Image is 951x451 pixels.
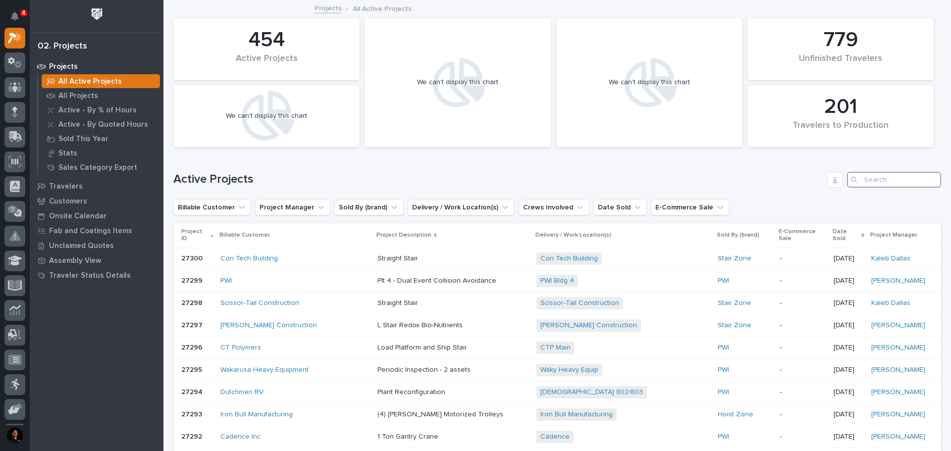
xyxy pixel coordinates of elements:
[173,359,941,381] tr: 2729527295 Wakarusa Heavy Equipment Periodic Inspection - 2 assetsWaky Heavy Equip PWI -[DATE][PE...
[718,410,753,419] a: Hoist Zone
[38,103,163,117] a: Active - By % of Hours
[540,388,643,397] a: [DEMOGRAPHIC_DATA] 802/803
[315,2,342,13] a: Projects
[181,252,205,263] p: 27300
[847,172,941,188] input: Search
[540,299,619,307] a: Scissor-Tail Construction
[377,366,528,374] p: Periodic Inspection - 2 assets
[30,223,163,238] a: Fab and Coatings Items
[220,433,261,441] a: Cadence Inc
[30,179,163,194] a: Travelers
[181,297,205,307] p: 27298
[780,254,826,263] p: -
[220,277,232,285] a: PWI
[377,277,528,285] p: Plt 4 - Dual Event Collision Avoidance
[718,299,751,307] a: Stair Zone
[376,230,431,241] p: Project Description
[871,299,910,307] a: Kaleb Dallas
[780,433,826,441] p: -
[220,388,264,397] a: Dutchmen RV
[38,89,163,102] a: All Projects
[519,200,589,215] button: Crews Involved
[408,200,515,215] button: Delivery / Work Location(s)
[49,182,83,191] p: Travelers
[780,277,826,285] p: -
[255,200,330,215] button: Project Manager
[540,254,598,263] a: Con Tech Building
[181,275,205,285] p: 27299
[871,344,925,352] a: [PERSON_NAME]
[58,120,148,129] p: Active - By Quoted Hours
[4,425,25,446] button: users-avatar
[540,277,574,285] a: PWI Bldg 4
[779,226,827,245] p: E-Commerce Sale
[834,410,863,419] p: [DATE]
[38,160,163,174] a: Sales Category Export
[220,410,293,419] a: Iron Bull Manufacturing
[181,342,205,352] p: 27296
[220,254,278,263] a: Con Tech Building
[353,2,412,13] p: All Active Projects
[540,410,613,419] a: Iron Bull Manufacturing
[593,200,647,215] button: Date Sold
[871,254,910,263] a: Kaleb Dallas
[540,433,570,441] a: Cadence
[377,321,528,330] p: L Stair Redox Bio-Nutrients
[30,194,163,208] a: Customers
[718,321,751,330] a: Stair Zone
[220,366,309,374] a: Wakarusa Heavy Equipment
[377,433,528,441] p: 1 Ton Gantry Crane
[834,433,863,441] p: [DATE]
[871,321,925,330] a: [PERSON_NAME]
[871,366,925,374] a: [PERSON_NAME]
[780,299,826,307] p: -
[718,388,729,397] a: PWI
[173,172,823,187] h1: Active Projects
[173,426,941,448] tr: 2729227292 Cadence Inc 1 Ton Gantry CraneCadence PWI -[DATE][PERSON_NAME]
[540,321,637,330] a: [PERSON_NAME] Construction
[22,9,25,16] p: 4
[173,381,941,403] tr: 2729427294 Dutchmen RV Plant Reconfiguration[DEMOGRAPHIC_DATA] 802/803 PWI -[DATE][PERSON_NAME]
[764,28,917,52] div: 779
[38,117,163,131] a: Active - By Quoted Hours
[30,208,163,223] a: Onsite Calendar
[30,238,163,253] a: Unclaimed Quotes
[377,254,528,263] p: Straight Stair
[540,366,598,374] a: Waky Heavy Equip
[173,314,941,337] tr: 2729727297 [PERSON_NAME] Construction L Stair Redox Bio-Nutrients[PERSON_NAME] Construction Stair...
[49,62,78,71] p: Projects
[38,41,87,52] div: 02. Projects
[764,53,917,74] div: Unfinished Travelers
[535,230,611,241] p: Delivery / Work Location(s)
[30,268,163,283] a: Traveler Status Details
[780,366,826,374] p: -
[38,146,163,160] a: Stats
[49,227,132,236] p: Fab and Coatings Items
[718,366,729,374] a: PWI
[88,5,106,23] img: Workspace Logo
[871,277,925,285] a: [PERSON_NAME]
[58,92,98,100] p: All Projects
[871,410,925,419] a: [PERSON_NAME]
[226,112,307,120] div: We can't display this chart
[834,344,863,352] p: [DATE]
[181,386,205,397] p: 27294
[780,321,826,330] p: -
[181,431,204,441] p: 27292
[58,149,77,158] p: Stats
[718,433,729,441] a: PWI
[173,337,941,359] tr: 2729627296 CT Polymers Load Platform and Ship StairCTP Main PWI -[DATE][PERSON_NAME]
[780,410,826,419] p: -
[173,248,941,270] tr: 2730027300 Con Tech Building Straight StairCon Tech Building Stair Zone -[DATE]Kaleb Dallas
[190,53,343,74] div: Active Projects
[870,230,917,241] p: Project Manager
[417,78,498,87] div: We can't display this chart
[540,344,571,352] a: CTP Main
[38,74,163,88] a: All Active Projects
[181,319,205,330] p: 27297
[4,6,25,27] button: Notifications
[718,344,729,352] a: PWI
[30,253,163,268] a: Assembly View
[834,388,863,397] p: [DATE]
[834,366,863,374] p: [DATE]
